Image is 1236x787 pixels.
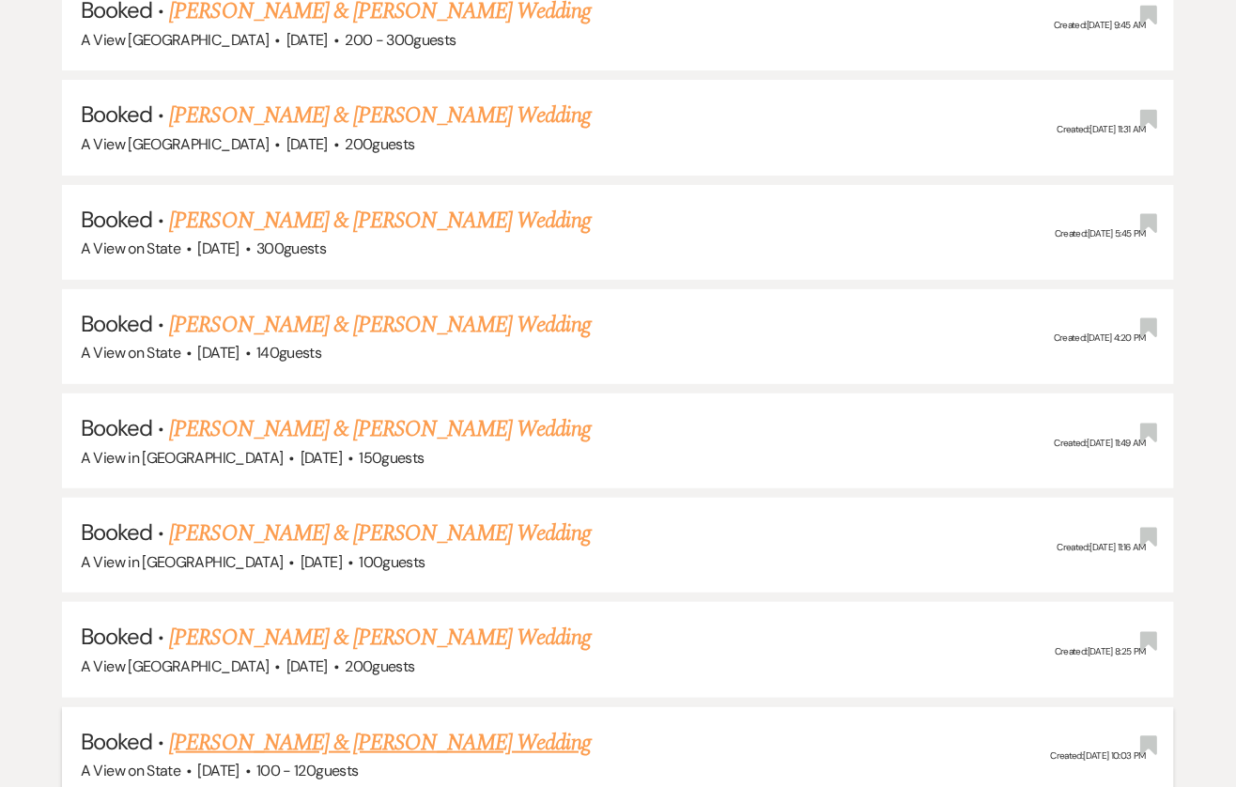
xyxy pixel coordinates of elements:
span: A View on State [81,761,180,780]
span: A View in [GEOGRAPHIC_DATA] [81,552,284,572]
a: [PERSON_NAME] & [PERSON_NAME] Wedding [169,99,590,132]
a: [PERSON_NAME] & [PERSON_NAME] Wedding [169,621,590,655]
span: 100 - 120 guests [256,761,358,780]
span: 150 guests [359,448,424,468]
span: [DATE] [198,239,239,258]
span: A View in [GEOGRAPHIC_DATA] [81,448,284,468]
span: [DATE] [301,552,342,572]
span: Booked [81,622,152,651]
span: 100 guests [359,552,425,572]
span: Booked [81,413,152,442]
span: [DATE] [301,448,342,468]
span: 200 guests [345,134,414,154]
span: [DATE] [286,656,328,676]
a: [PERSON_NAME] & [PERSON_NAME] Wedding [169,726,590,760]
span: [DATE] [286,30,328,50]
span: Created: [DATE] 10:03 PM [1051,749,1146,762]
span: Booked [81,205,152,234]
a: [PERSON_NAME] & [PERSON_NAME] Wedding [169,308,590,342]
span: 300 guests [256,239,326,258]
span: 200 - 300 guests [345,30,456,50]
span: [DATE] [286,134,328,154]
span: A View on State [81,343,180,363]
span: Booked [81,517,152,547]
span: A View on State [81,239,180,258]
span: [DATE] [198,761,239,780]
span: Created: [DATE] 11:49 AM [1055,437,1146,449]
span: 140 guests [256,343,321,363]
span: Booked [81,309,152,338]
span: Created: [DATE] 11:31 AM [1058,123,1146,135]
span: Created: [DATE] 5:45 PM [1055,227,1146,239]
span: A View [GEOGRAPHIC_DATA] [81,656,270,676]
a: [PERSON_NAME] & [PERSON_NAME] Wedding [169,412,590,446]
span: Booked [81,727,152,756]
span: Created: [DATE] 4:20 PM [1054,332,1146,345]
span: [DATE] [198,343,239,363]
span: A View [GEOGRAPHIC_DATA] [81,134,270,154]
span: 200 guests [345,656,414,676]
span: A View [GEOGRAPHIC_DATA] [81,30,270,50]
a: [PERSON_NAME] & [PERSON_NAME] Wedding [169,517,590,550]
span: Created: [DATE] 11:16 AM [1058,541,1146,553]
span: Created: [DATE] 8:25 PM [1055,645,1146,657]
span: Created: [DATE] 9:45 AM [1054,19,1146,31]
span: Booked [81,100,152,129]
a: [PERSON_NAME] & [PERSON_NAME] Wedding [169,204,590,238]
